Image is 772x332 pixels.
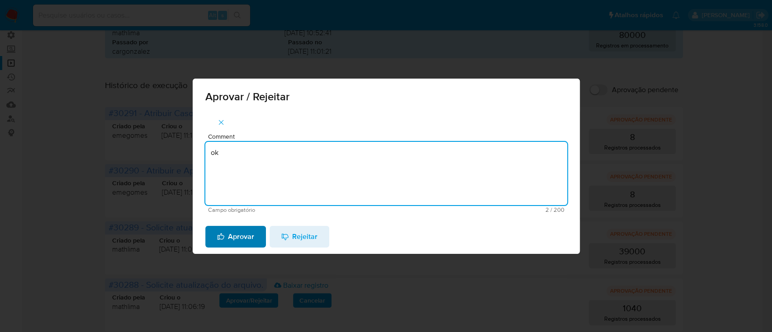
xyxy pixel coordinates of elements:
textarea: ok [205,142,567,205]
span: Aprovar [217,227,254,247]
span: Máximo 200 caracteres [386,207,564,213]
span: Aprovar / Rejeitar [205,91,567,102]
span: Rejeitar [281,227,317,247]
span: Campo obrigatório [208,207,386,213]
button: Rejeitar [270,226,329,248]
button: Aprovar [205,226,266,248]
span: Comment [208,133,570,140]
